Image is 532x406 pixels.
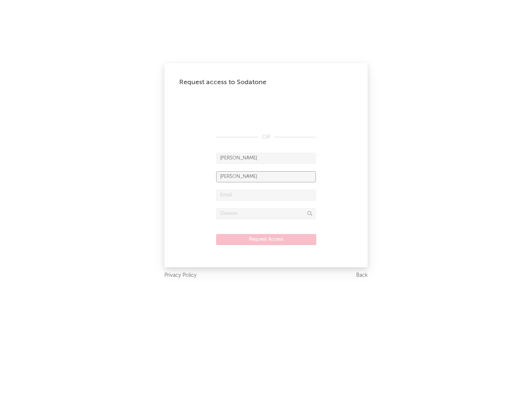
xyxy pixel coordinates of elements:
[216,153,316,164] input: First Name
[216,208,316,219] input: Division
[356,271,368,280] a: Back
[216,171,316,182] input: Last Name
[216,133,316,142] div: OR
[179,78,353,87] div: Request access to Sodatone
[216,234,316,245] button: Request Access
[164,271,197,280] a: Privacy Policy
[216,190,316,201] input: Email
